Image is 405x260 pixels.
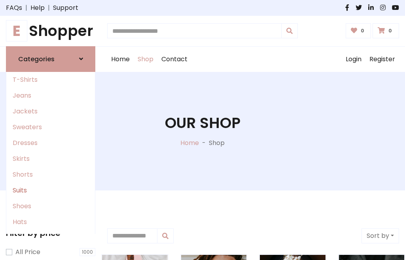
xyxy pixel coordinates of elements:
a: Suits [6,183,95,198]
h6: Categories [18,55,55,63]
a: Sweaters [6,119,95,135]
a: 0 [346,23,371,38]
label: All Price [15,247,40,257]
span: 0 [386,27,394,34]
p: Shop [209,138,225,148]
a: Register [365,47,399,72]
a: Contact [157,47,191,72]
a: Home [107,47,134,72]
a: Shorts [6,167,95,183]
h5: Filter by price [6,228,95,238]
span: 0 [359,27,366,34]
a: Dresses [6,135,95,151]
a: Shoes [6,198,95,214]
a: EShopper [6,22,95,40]
a: Jeans [6,88,95,104]
span: | [45,3,53,13]
h1: Shopper [6,22,95,40]
a: Jackets [6,104,95,119]
a: Home [180,138,199,147]
a: Shop [134,47,157,72]
a: 0 [373,23,399,38]
span: E [6,20,27,41]
h1: Our Shop [165,114,240,132]
a: Skirts [6,151,95,167]
a: FAQs [6,3,22,13]
a: Support [53,3,78,13]
span: | [22,3,30,13]
a: T-Shirts [6,72,95,88]
button: Sort by [361,228,399,243]
a: Login [342,47,365,72]
a: Help [30,3,45,13]
span: 1000 [79,248,95,256]
p: - [199,138,209,148]
a: Categories [6,46,95,72]
a: Hats [6,214,95,230]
